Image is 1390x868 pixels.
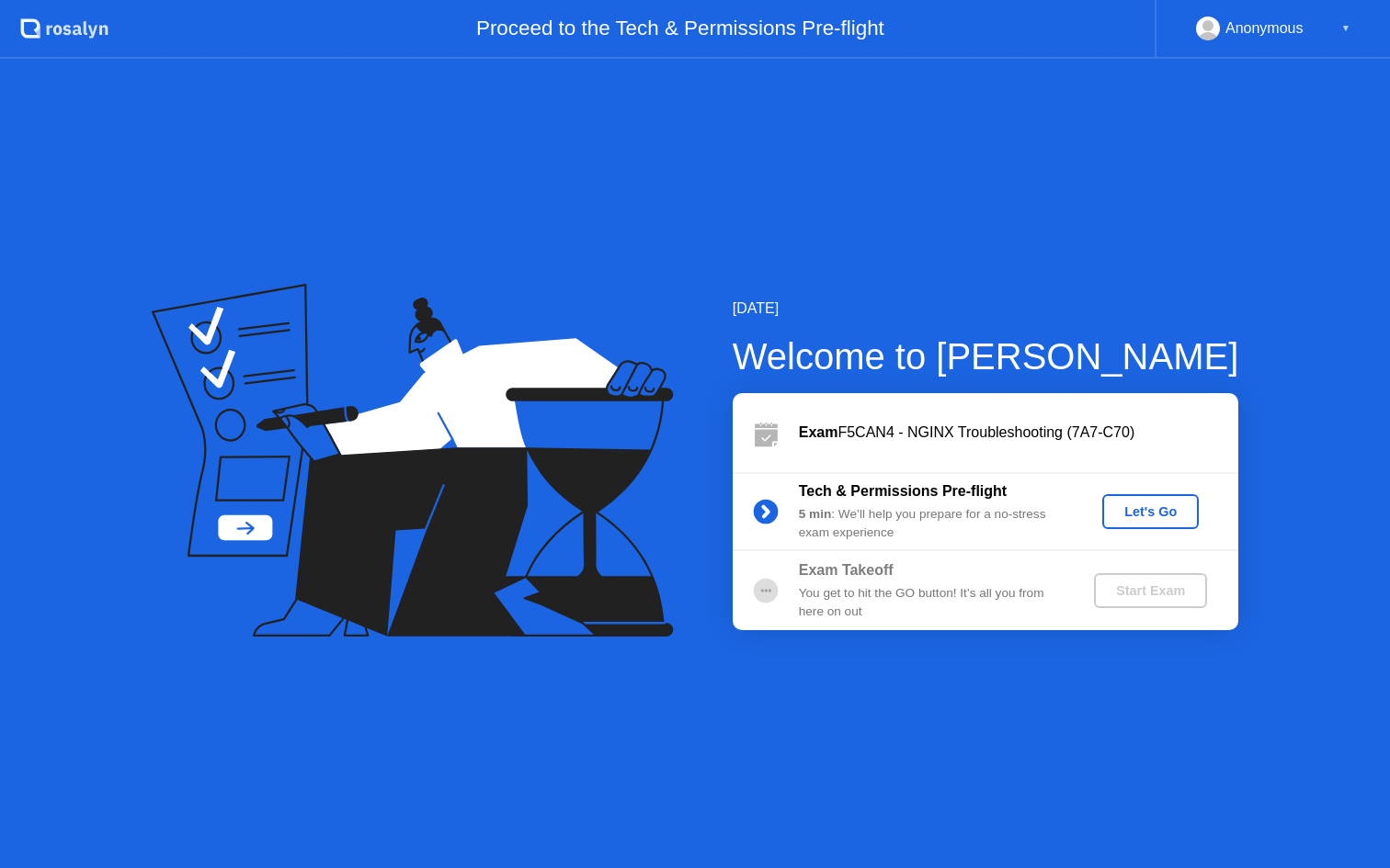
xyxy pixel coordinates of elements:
div: Anonymous [1225,17,1304,40]
div: [DATE] [733,298,1239,320]
div: ▼ [1341,17,1350,40]
div: Welcome to [PERSON_NAME] [733,329,1239,384]
b: Exam Takeoff [799,562,894,578]
b: 5 min [799,507,832,521]
div: Start Exam [1101,583,1200,598]
button: Let's Go [1102,494,1199,529]
div: Let's Go [1110,504,1191,519]
div: : We’ll help you prepare for a no-stress exam experience [799,505,1064,543]
div: F5CAN4 - NGINX Troubleshooting (7A7-C70) [799,422,1238,444]
div: You get to hit the GO button! It’s all you from here on out [799,584,1064,622]
b: Exam [799,424,838,440]
button: Start Exam [1094,573,1207,608]
b: Tech & Permissions Pre-flight [799,483,1007,499]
